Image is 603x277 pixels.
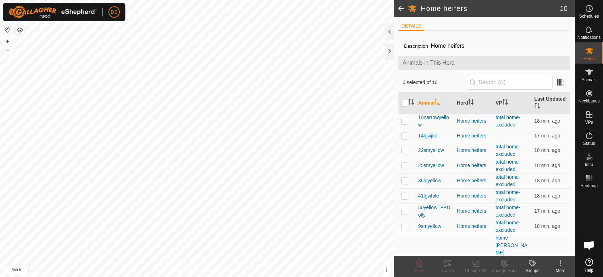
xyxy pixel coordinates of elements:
div: Tracks [433,267,462,274]
a: total home-excluded [496,114,520,128]
span: i [386,267,388,273]
span: Animals [581,78,597,82]
div: Change VP [462,267,490,274]
a: Help [575,255,603,275]
label: Description [404,43,428,49]
div: Home heifers [457,162,490,169]
button: Map Layers [16,26,24,34]
div: Home heifers [457,223,490,230]
a: total home-excluded [496,220,520,233]
div: Home heifers [457,192,490,200]
span: Schedules [579,14,599,18]
span: Sep 5, 2025, 10:32 AM [534,223,560,229]
p-sorticon: Activate to sort [534,104,540,110]
span: Status [583,141,595,146]
span: 0 selected of 10 [403,79,467,86]
span: Herds [583,57,595,61]
div: More [546,267,575,274]
p-sorticon: Activate to sort [468,100,474,106]
button: i [383,266,391,274]
span: Sep 5, 2025, 10:32 AM [534,147,560,153]
a: Open chat [579,235,600,256]
div: Home heifers [457,207,490,215]
span: 41lgwhite [418,192,439,200]
span: Sep 5, 2025, 10:32 AM [534,193,560,199]
span: DS [111,8,117,16]
span: VPs [585,120,593,124]
span: Heatmap [580,184,598,188]
span: 50yellowTFPDolly [418,204,451,219]
button: – [3,46,12,55]
th: VP [493,93,532,114]
span: Sep 5, 2025, 10:32 AM [534,118,560,124]
span: Home heifers [428,40,467,52]
div: Home heifers [457,132,490,140]
span: 10narrowyellow [418,114,451,129]
app-display-virtual-paddock-transition: - [496,133,497,138]
button: Reset Map [3,25,12,34]
a: home [PERSON_NAME][GEOGRAPHIC_DATA] [496,235,527,271]
input: Search (S) [467,75,552,90]
span: Infra [585,163,593,167]
a: total home-excluded [496,205,520,218]
span: Notifications [578,35,601,40]
p-sorticon: Activate to sort [502,100,508,106]
th: Herd [454,93,493,114]
span: 10 [560,3,568,14]
div: Home heifers [457,177,490,184]
img: Gallagher Logo [8,6,97,18]
li: DETAILS [398,22,424,31]
h2: Home heifers [421,4,560,13]
a: Privacy Policy [169,268,195,274]
span: 22smyellow [418,147,444,154]
div: Home heifers [457,117,490,125]
span: 36lgyellow [418,177,441,184]
a: total home-excluded [496,189,520,202]
p-sorticon: Activate to sort [434,100,440,106]
a: total home-excluded [496,174,520,187]
th: Animal [415,93,454,114]
span: 14lgwjite [418,132,437,140]
div: Home heifers [457,147,490,154]
span: 9smyellow [418,223,441,230]
span: Animals in This Herd [403,59,566,67]
span: 25smyellow [418,162,444,169]
button: + [3,37,12,46]
span: Help [585,268,593,272]
span: Sep 5, 2025, 10:32 AM [534,178,560,183]
span: Sep 5, 2025, 10:32 AM [534,208,560,214]
p-sorticon: Activate to sort [408,100,414,106]
a: total home-excluded [496,144,520,157]
span: Sep 5, 2025, 10:32 AM [534,163,560,168]
th: Last Updated [532,93,571,114]
a: total home-excluded [496,159,520,172]
div: Groups [518,267,546,274]
span: Neckbands [578,99,599,103]
span: Sep 5, 2025, 10:32 AM [534,133,560,138]
div: Change Herd [490,267,518,274]
a: Contact Us [204,268,225,274]
span: Delete [413,268,426,273]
